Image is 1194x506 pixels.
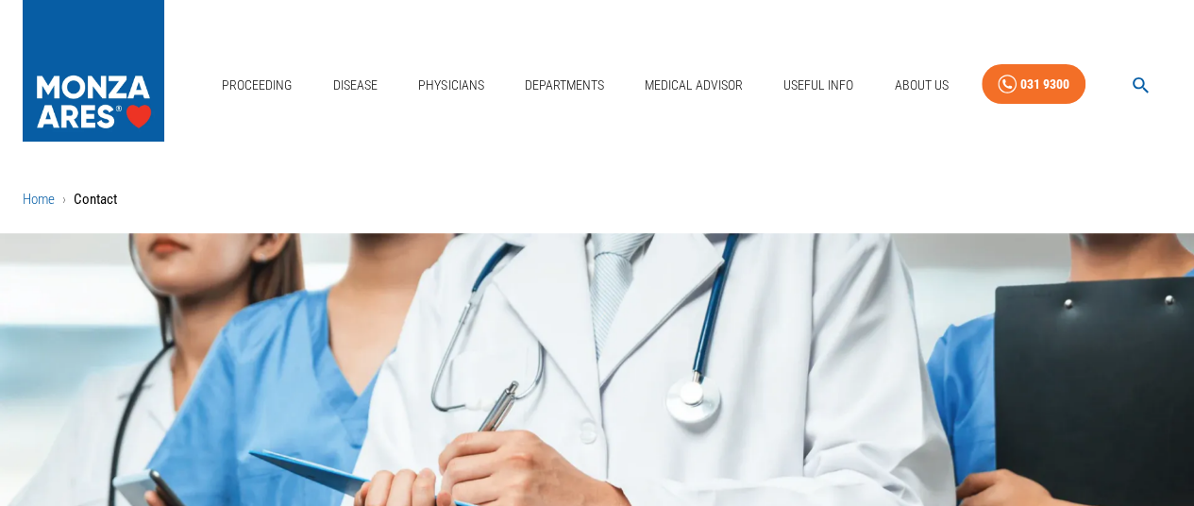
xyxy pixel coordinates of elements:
[23,191,55,208] a: Home
[222,77,292,93] font: proceeding
[214,65,299,105] a: proceeding
[776,65,861,105] a: Useful Info
[525,77,604,93] font: departments
[886,65,955,105] a: About Us
[418,77,483,93] font: physicians
[982,64,1085,105] a: 031 9300
[325,65,385,105] a: disease
[1020,76,1069,92] font: 031 9300
[23,189,1171,211] nav: breadcrumbs
[894,77,948,93] font: About Us
[62,191,66,208] font: ›
[74,191,117,208] font: Contact
[645,77,743,93] font: Medical Advisor
[637,65,750,105] a: Medical Advisor
[411,65,491,105] a: physicians
[783,77,853,93] font: Useful Info
[333,77,378,93] font: disease
[517,65,612,105] a: departments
